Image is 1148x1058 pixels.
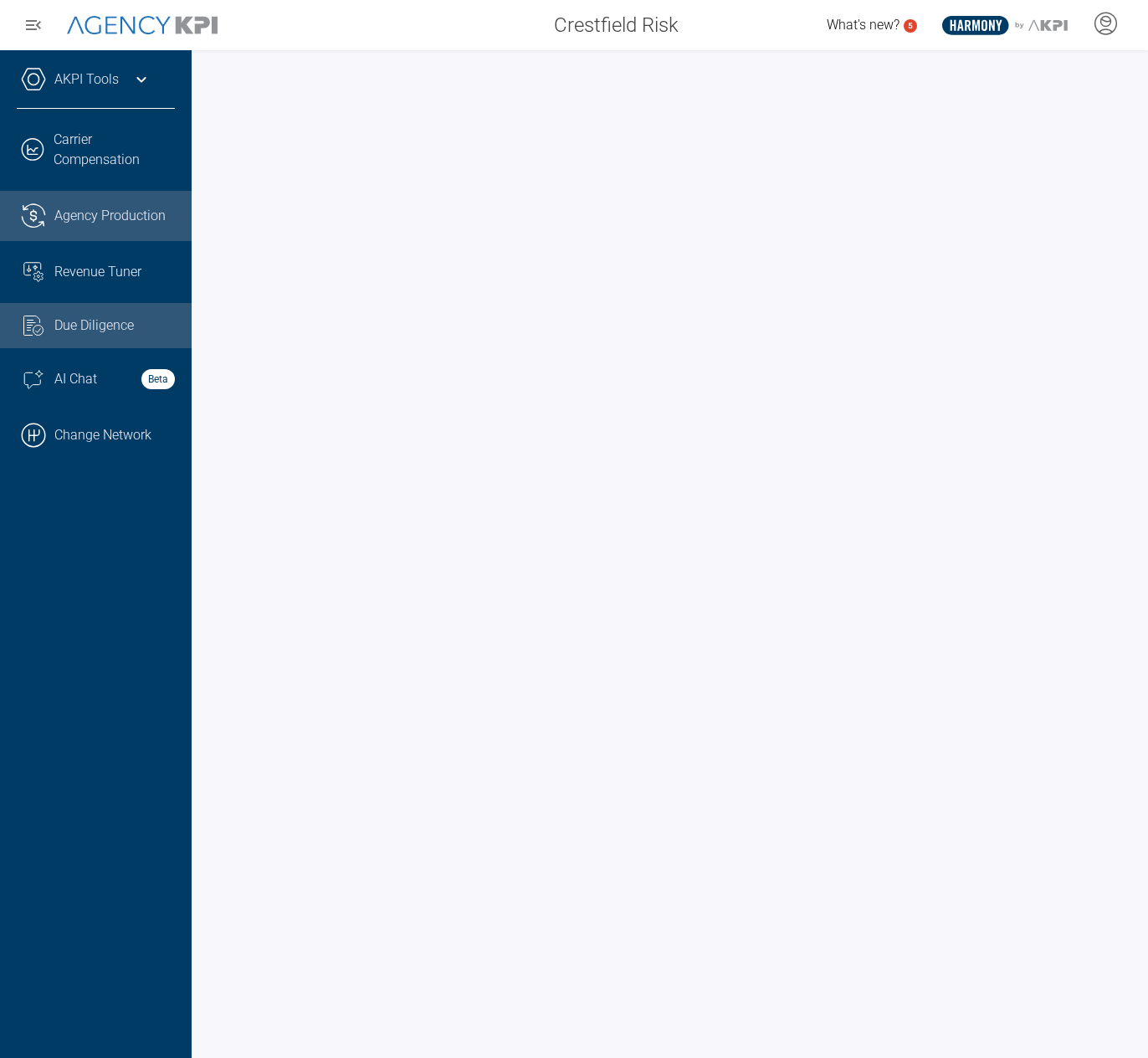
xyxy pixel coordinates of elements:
[54,206,166,226] span: Agency Production
[908,21,913,30] text: 5
[904,19,917,33] a: 5
[554,10,679,40] span: Crestfield Risk
[54,369,97,389] span: AI Chat
[54,262,141,282] span: Revenue Tuner
[67,16,218,35] img: AgencyKPI
[827,17,899,33] span: What's new?
[54,69,119,90] a: AKPI Tools
[141,369,175,389] strong: Beta
[54,316,134,336] span: Due Diligence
